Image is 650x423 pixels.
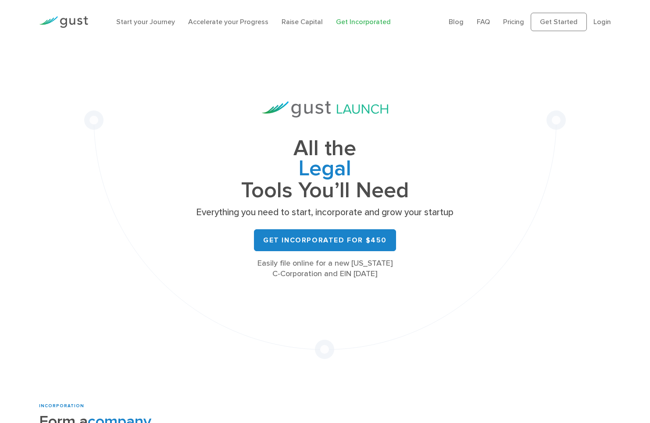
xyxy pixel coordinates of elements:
[593,18,611,26] a: Login
[39,16,88,28] img: Gust Logo
[254,229,396,251] a: Get Incorporated for $450
[282,18,323,26] a: Raise Capital
[336,18,391,26] a: Get Incorporated
[116,18,175,26] a: Start your Journey
[449,18,464,26] a: Blog
[188,18,268,26] a: Accelerate your Progress
[193,206,457,219] p: Everything you need to start, incorporate and grow your startup
[39,403,270,409] div: INCORPORATION
[262,101,388,117] img: Gust Launch Logo
[503,18,524,26] a: Pricing
[531,13,587,31] a: Get Started
[477,18,490,26] a: FAQ
[193,139,457,200] h1: All the Tools You’ll Need
[193,258,457,279] div: Easily file online for a new [US_STATE] C-Corporation and EIN [DATE]
[193,159,457,181] span: Legal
